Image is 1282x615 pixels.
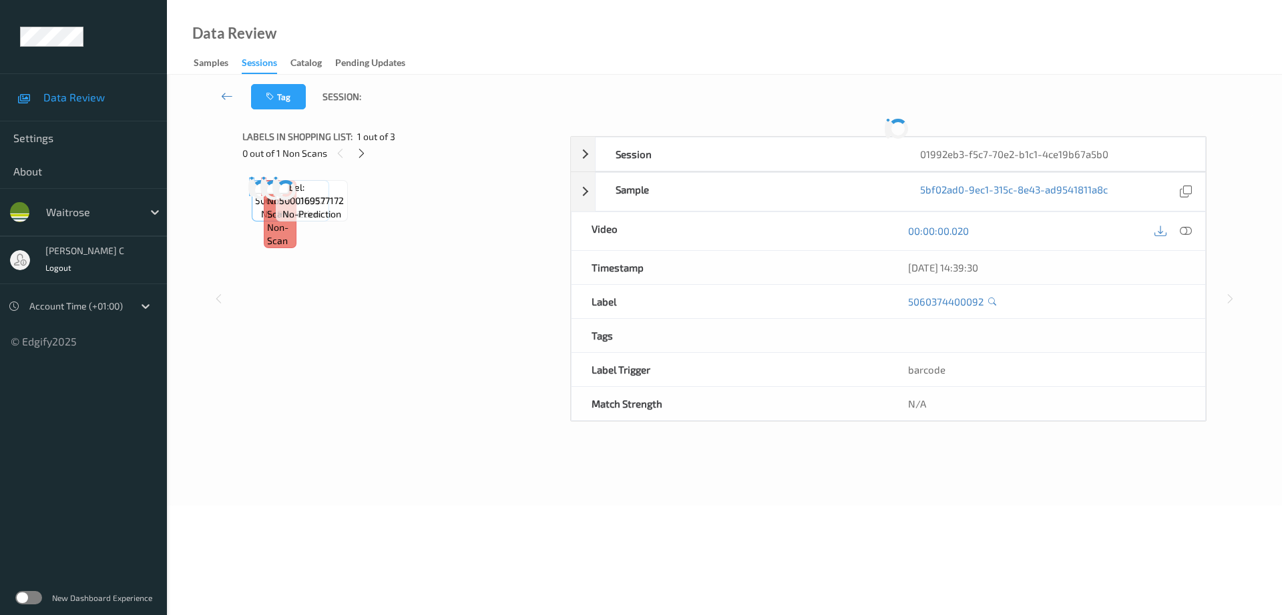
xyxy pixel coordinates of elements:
[242,130,353,143] span: Labels in shopping list:
[572,353,889,386] div: Label Trigger
[251,84,306,109] button: Tag
[596,137,901,171] div: Session
[323,90,361,103] span: Session:
[908,224,969,237] a: 00:00:00.020
[242,56,277,74] div: Sessions
[290,54,335,73] a: Catalog
[194,56,228,73] div: Samples
[194,54,242,73] a: Samples
[596,173,901,211] div: Sample
[572,212,889,250] div: Video
[192,27,276,40] div: Data Review
[571,137,1206,171] div: Session01992eb3-f5c7-70e2-b1c1-4ce19b67a5b0
[920,183,1108,201] a: 5bf02ad0-9ec1-315c-8e43-ad9541811a8c
[888,387,1205,420] div: N/A
[290,56,322,73] div: Catalog
[267,221,292,247] span: non-scan
[908,261,1185,274] div: [DATE] 14:39:30
[242,54,290,74] a: Sessions
[242,145,561,161] div: 0 out of 1 Non Scans
[572,251,889,284] div: Timestamp
[572,387,889,420] div: Match Strength
[572,285,889,318] div: Label
[282,207,341,221] span: no-prediction
[261,207,320,221] span: no-prediction
[279,181,344,207] span: Label: 5000169577172
[571,172,1206,211] div: Sample5bf02ad0-9ec1-315c-8e43-ad9541811a8c
[908,295,984,308] a: 5060374400092
[888,353,1205,386] div: barcode
[335,56,405,73] div: Pending Updates
[357,130,395,143] span: 1 out of 3
[572,319,889,352] div: Tags
[900,137,1205,171] div: 01992eb3-f5c7-70e2-b1c1-4ce19b67a5b0
[267,181,292,221] span: Label: Non-Scan
[335,54,419,73] a: Pending Updates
